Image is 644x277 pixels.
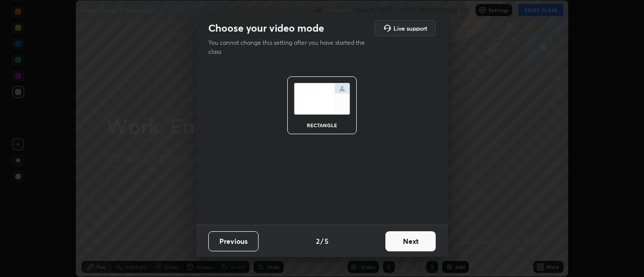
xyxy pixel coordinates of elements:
h4: 2 [316,236,319,246]
p: You cannot change this setting after you have started the class [208,38,371,56]
h4: / [320,236,324,246]
img: normalScreenIcon.ae25ed63.svg [294,83,350,115]
button: Next [385,231,436,251]
h5: Live support [393,25,427,31]
h2: Choose your video mode [208,22,324,35]
h4: 5 [325,236,329,246]
div: rectangle [302,123,342,128]
button: Previous [208,231,259,251]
